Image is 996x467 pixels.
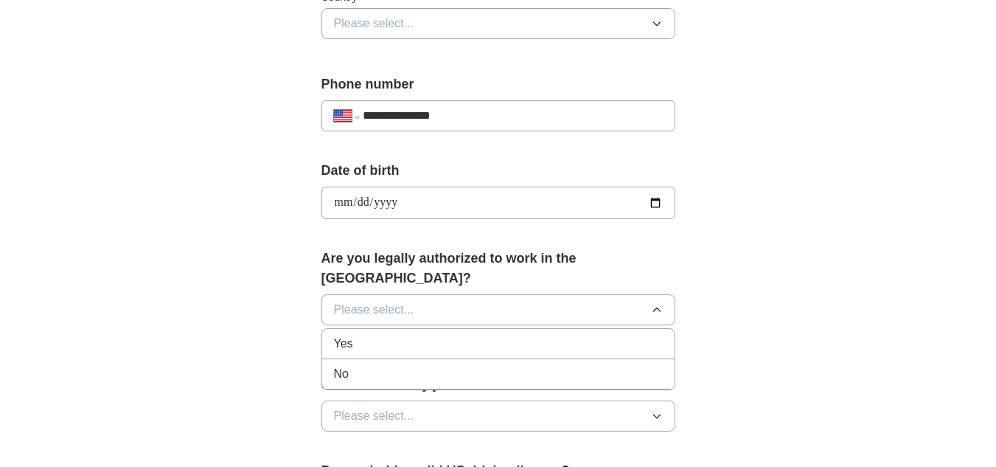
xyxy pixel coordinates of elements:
span: Please select... [334,301,414,319]
label: Phone number [321,75,675,94]
span: Yes [334,335,353,353]
span: Please select... [334,15,414,32]
button: Please select... [321,294,675,325]
label: Date of birth [321,161,675,181]
span: Please select... [334,407,414,425]
button: Please select... [321,8,675,39]
button: Please select... [321,401,675,432]
label: Are you legally authorized to work in the [GEOGRAPHIC_DATA]? [321,249,675,288]
span: No [334,365,349,383]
